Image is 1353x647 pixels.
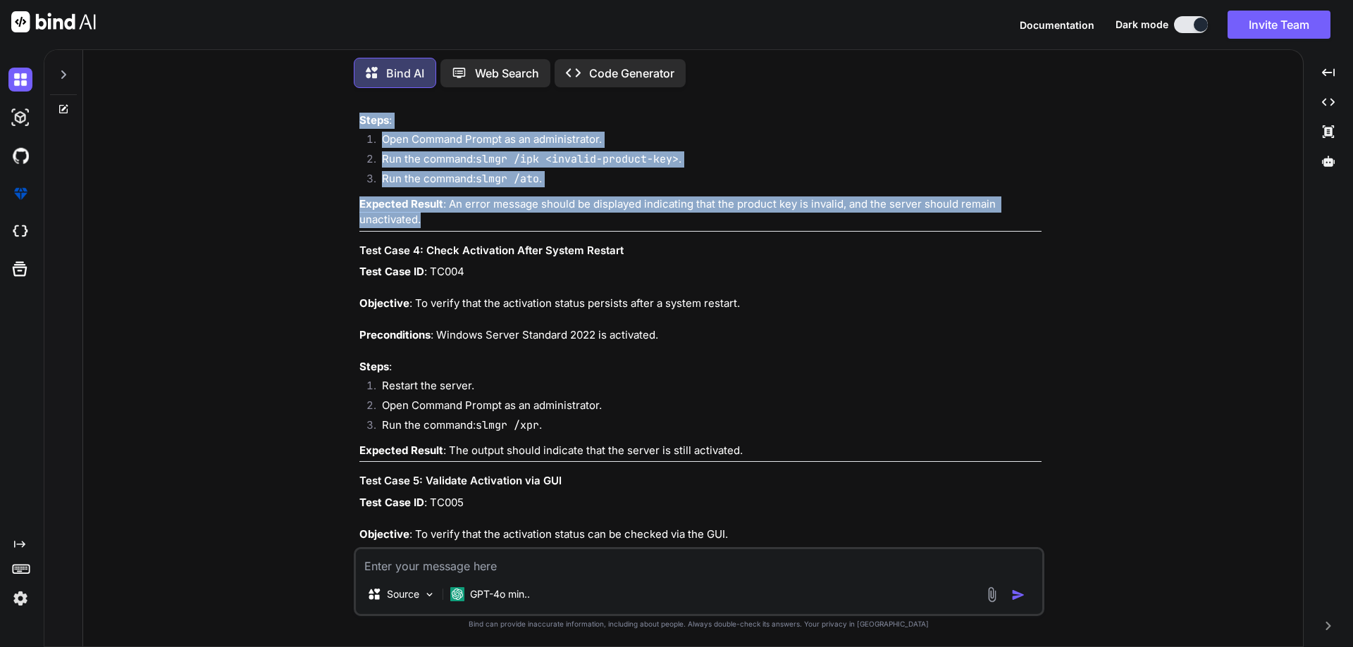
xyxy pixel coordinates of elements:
[8,106,32,130] img: darkAi-studio
[470,587,530,601] p: GPT-4o min..
[984,586,1000,603] img: attachment
[8,144,32,168] img: githubDark
[1020,19,1094,31] span: Documentation
[359,496,424,509] strong: Test Case ID
[359,196,1042,228] p: : An error message should be displayed indicating that the product key is invalid, and the server...
[1116,18,1168,32] span: Dark mode
[589,65,674,82] p: Code Generator
[371,398,1042,417] li: Open Command Prompt as an administrator.
[359,443,1042,459] p: : The output should indicate that the server is still activated.
[424,589,435,601] img: Pick Models
[359,243,1042,259] h3: Test Case 4: Check Activation After System Restart
[476,152,679,166] code: slmgr /ipk <invalid-product-key>
[1228,11,1330,39] button: Invite Team
[8,220,32,244] img: cloudideIcon
[359,264,1042,375] p: : TC004 : To verify that the activation status persists after a system restart. : Windows Server ...
[371,151,1042,171] li: Run the command: .
[359,265,424,278] strong: Test Case ID
[371,132,1042,151] li: Open Command Prompt as an administrator.
[476,418,539,432] code: slmgr /xpr
[8,586,32,610] img: settings
[386,65,424,82] p: Bind AI
[359,444,443,457] strong: Expected Result
[11,11,96,32] img: Bind AI
[359,495,1042,606] p: : TC005 : To verify that the activation status can be checked via the GUI. : Windows Server Stand...
[476,172,539,186] code: slmgr /ato
[359,473,1042,489] h3: Test Case 5: Validate Activation via GUI
[1020,18,1094,32] button: Documentation
[8,68,32,92] img: darkChat
[371,378,1042,398] li: Restart the server.
[359,113,389,127] strong: Steps
[1011,588,1025,602] img: icon
[359,197,443,211] strong: Expected Result
[354,619,1044,629] p: Bind can provide inaccurate information, including about people. Always double-check its answers....
[475,65,539,82] p: Web Search
[371,171,1042,191] li: Run the command: .
[359,360,389,373] strong: Steps
[371,417,1042,437] li: Run the command: .
[450,587,464,601] img: GPT-4o mini
[359,328,431,341] strong: Preconditions
[359,296,409,310] strong: Objective
[387,587,419,601] p: Source
[359,527,409,541] strong: Objective
[8,182,32,206] img: premium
